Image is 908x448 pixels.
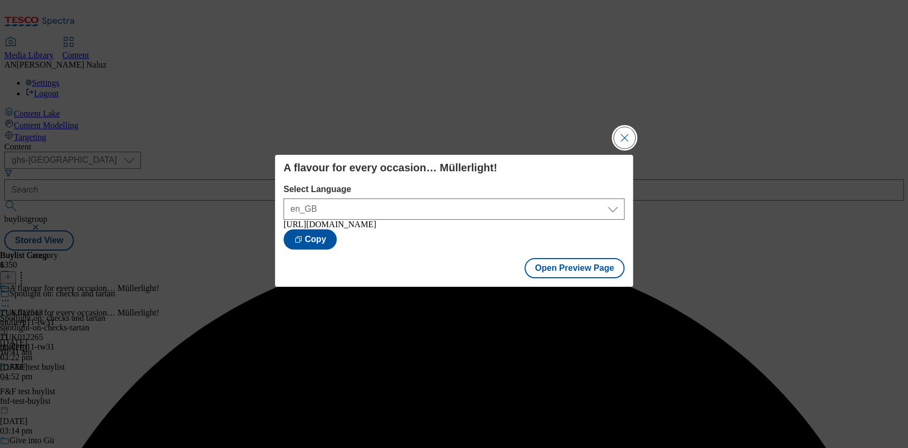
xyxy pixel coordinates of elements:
label: Select Language [284,185,624,194]
div: [URL][DOMAIN_NAME] [284,220,624,229]
button: Open Preview Page [524,258,625,278]
h4: A flavour for every occasion… Müllerlight! [284,161,624,174]
button: Copy [284,229,337,250]
button: Close Modal [614,127,635,148]
div: Modal [275,155,633,287]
